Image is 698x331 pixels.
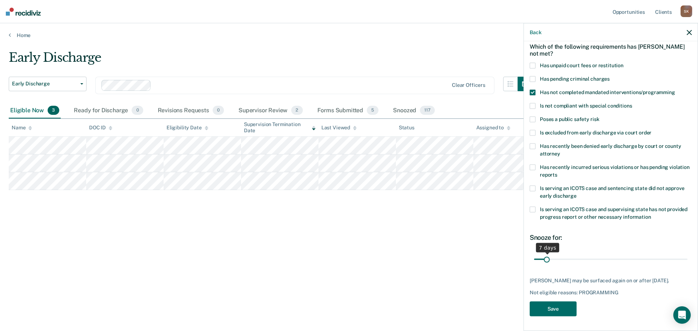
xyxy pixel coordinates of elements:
[167,125,208,131] div: Eligibility Date
[530,37,692,62] div: Which of the following requirements has [PERSON_NAME] not met?
[89,125,112,131] div: DOC ID
[48,106,59,115] span: 3
[392,103,436,119] div: Snoozed
[540,185,684,198] span: Is serving an ICOTS case and sentencing state did not approve early discharge
[316,103,380,119] div: Forms Submitted
[540,143,681,156] span: Has recently been denied early discharge by court or county attorney
[540,76,610,81] span: Has pending criminal charges
[12,81,77,87] span: Early Discharge
[213,106,224,115] span: 0
[530,233,692,241] div: Snooze for:
[399,125,414,131] div: Status
[6,8,41,16] img: Recidiviz
[244,121,316,134] div: Supervision Termination Date
[156,103,225,119] div: Revisions Requests
[476,125,510,131] div: Assigned to
[673,306,691,324] div: Open Intercom Messenger
[540,129,651,135] span: Is excluded from early discharge via court order
[72,103,144,119] div: Ready for Discharge
[530,277,692,283] div: [PERSON_NAME] may be surfaced again on or after [DATE].
[9,50,532,71] div: Early Discharge
[540,102,632,108] span: Is not compliant with special conditions
[540,164,690,177] span: Has recently incurred serious violations or has pending violation reports
[536,243,559,252] div: 7 days
[291,106,302,115] span: 2
[530,290,692,296] div: Not eligible reasons: PROGRAMMING
[420,106,435,115] span: 117
[540,62,623,68] span: Has unpaid court fees or restitution
[530,29,541,35] button: Back
[367,106,378,115] span: 5
[9,32,689,39] a: Home
[452,82,485,88] div: Clear officers
[530,301,577,316] button: Save
[540,116,599,122] span: Poses a public safety risk
[321,125,357,131] div: Last Viewed
[132,106,143,115] span: 0
[540,89,675,95] span: Has not completed mandated interventions/programming
[12,125,32,131] div: Name
[681,5,692,17] div: S K
[237,103,304,119] div: Supervisor Review
[540,206,687,219] span: Is serving an ICOTS case and supervising state has not provided progress report or other necessar...
[9,103,61,119] div: Eligible Now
